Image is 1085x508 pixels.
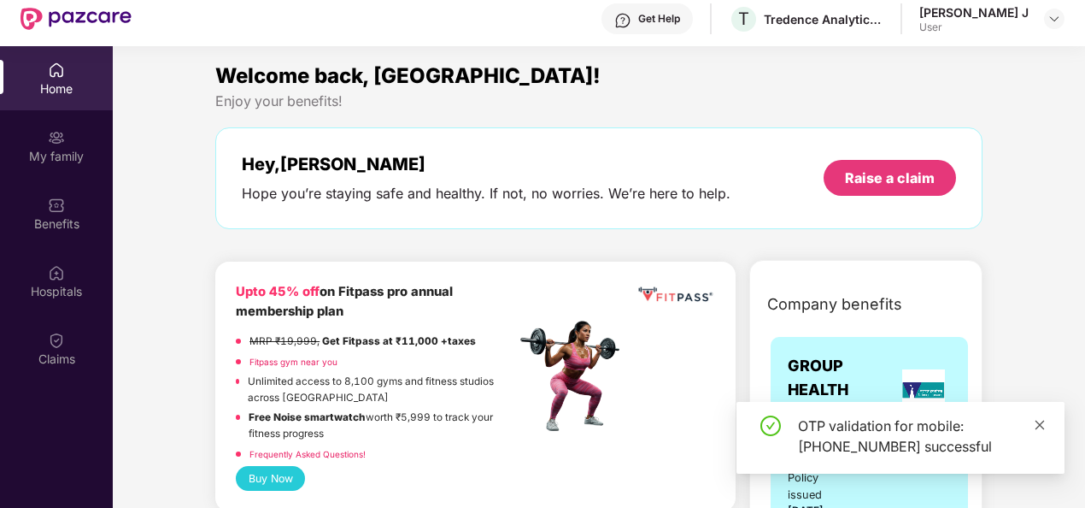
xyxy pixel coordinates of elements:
[215,92,982,110] div: Enjoy your benefits!
[236,284,453,319] b: on Fitpass pro annual membership plan
[249,357,337,367] a: Fitpass gym near you
[515,316,635,436] img: fpp.png
[845,168,935,187] div: Raise a claim
[919,4,1029,21] div: [PERSON_NAME] J
[738,9,749,29] span: T
[638,12,680,26] div: Get Help
[636,282,716,307] img: fppp.png
[614,12,631,29] img: svg+xml;base64,PHN2ZyBpZD0iSGVscC0zMngzMiIgeG1sbnM9Imh0dHA6Ly93d3cudzMub3JnLzIwMDAvc3ZnIiB3aWR0aD...
[236,466,305,491] button: Buy Now
[1034,419,1046,431] span: close
[798,416,1044,457] div: OTP validation for mobile: [PHONE_NUMBER] successful
[242,154,730,174] div: Hey, [PERSON_NAME]
[248,374,515,405] p: Unlimited access to 8,100 gyms and fitness studios across [GEOGRAPHIC_DATA]
[48,264,65,281] img: svg+xml;base64,PHN2ZyBpZD0iSG9zcGl0YWxzIiB4bWxucz0iaHR0cDovL3d3dy53My5vcmcvMjAwMC9zdmciIHdpZHRoPS...
[249,410,515,441] p: worth ₹5,999 to track your fitness progress
[48,62,65,79] img: svg+xml;base64,PHN2ZyBpZD0iSG9tZSIgeG1sbnM9Imh0dHA6Ly93d3cudzMub3JnLzIwMDAvc3ZnIiB3aWR0aD0iMjAiIG...
[48,129,65,146] img: svg+xml;base64,PHN2ZyB3aWR0aD0iMjAiIGhlaWdodD0iMjAiIHZpZXdCb3g9IjAgMCAyMCAyMCIgZmlsbD0ibm9uZSIgeG...
[48,332,65,349] img: svg+xml;base64,PHN2ZyBpZD0iQ2xhaW0iIHhtbG5zPSJodHRwOi8vd3d3LnczLm9yZy8yMDAwL3N2ZyIgd2lkdGg9IjIwIi...
[919,21,1029,34] div: User
[21,8,132,30] img: New Pazcare Logo
[760,416,781,436] span: check-circle
[902,369,945,411] img: insurerLogo
[249,335,320,347] del: MRP ₹19,999,
[249,411,366,423] strong: Free Noise smartwatch
[788,354,895,427] span: GROUP HEALTH INSURANCE
[215,63,601,88] span: Welcome back, [GEOGRAPHIC_DATA]!
[1047,12,1061,26] img: svg+xml;base64,PHN2ZyBpZD0iRHJvcGRvd24tMzJ4MzIiIHhtbG5zPSJodHRwOi8vd3d3LnczLm9yZy8yMDAwL3N2ZyIgd2...
[48,197,65,214] img: svg+xml;base64,PHN2ZyBpZD0iQmVuZWZpdHMiIHhtbG5zPSJodHRwOi8vd3d3LnczLm9yZy8yMDAwL3N2ZyIgd2lkdGg9Ij...
[249,449,366,459] a: Frequently Asked Questions!
[236,284,320,299] b: Upto 45% off
[767,292,902,316] span: Company benefits
[242,185,730,203] div: Hope you’re staying safe and healthy. If not, no worries. We’re here to help.
[322,335,476,347] strong: Get Fitpass at ₹11,000 +taxes
[764,11,883,27] div: Tredence Analytics Solutions Private Limited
